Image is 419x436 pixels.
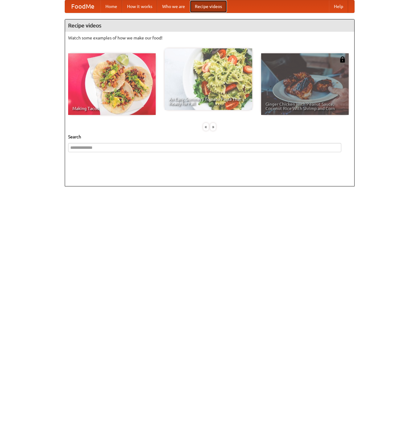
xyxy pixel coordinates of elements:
h4: Recipe videos [65,19,354,32]
div: » [210,123,216,131]
img: 483408.png [339,56,346,63]
p: Watch some examples of how we make our food! [68,35,351,41]
a: Help [329,0,348,13]
a: How it works [122,0,157,13]
a: An Easy, Summery Tomato Pasta That's Ready for Fall [165,48,252,110]
a: Making Tacos [68,53,156,115]
a: Who we are [157,0,190,13]
a: Home [101,0,122,13]
span: Making Tacos [72,106,151,111]
a: FoodMe [65,0,101,13]
h5: Search [68,134,351,140]
div: « [203,123,209,131]
span: An Easy, Summery Tomato Pasta That's Ready for Fall [169,97,248,106]
a: Recipe videos [190,0,227,13]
